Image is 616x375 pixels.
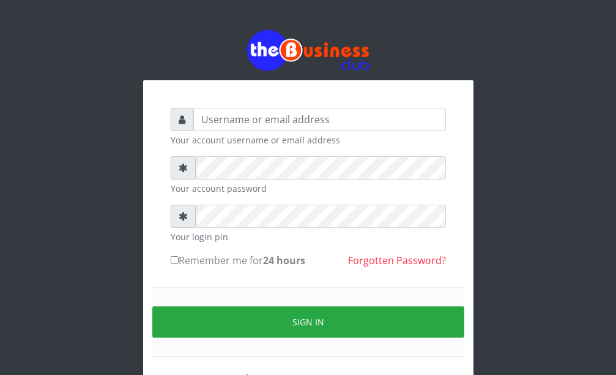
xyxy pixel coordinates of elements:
small: Your login pin [171,230,446,243]
label: Remember me for [171,253,305,268]
small: Your account password [171,182,446,195]
a: Forgotten Password? [348,254,446,267]
small: Your account username or email address [171,134,446,146]
input: Username or email address [193,108,446,131]
b: 24 hours [263,254,305,267]
button: Sign in [152,306,464,338]
input: Remember me for24 hours [171,256,179,264]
